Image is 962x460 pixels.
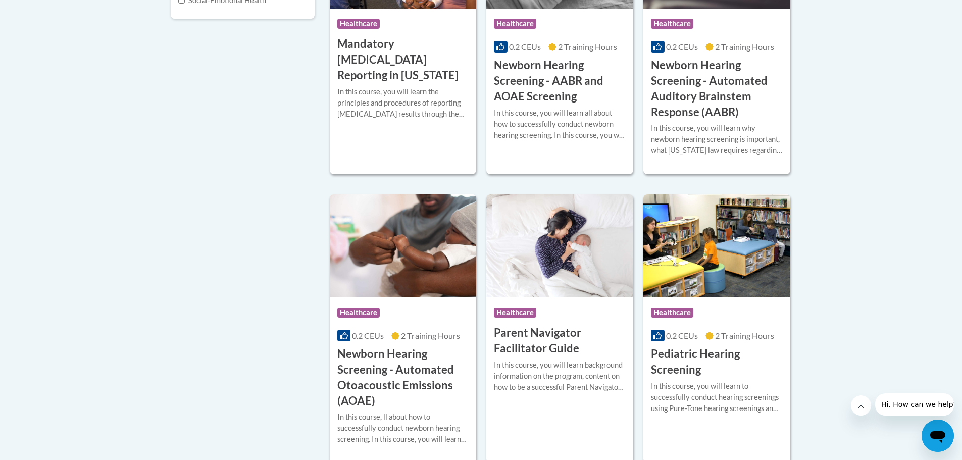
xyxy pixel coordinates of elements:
[651,123,783,156] div: In this course, you will learn why newborn hearing screening is important, what [US_STATE] law re...
[715,331,774,340] span: 2 Training Hours
[352,331,384,340] span: 0.2 CEUs
[558,42,617,52] span: 2 Training Hours
[486,194,633,297] img: Course Logo
[651,346,783,378] h3: Pediatric Hearing Screening
[337,19,380,29] span: Healthcare
[715,42,774,52] span: 2 Training Hours
[494,19,536,29] span: Healthcare
[651,308,693,318] span: Healthcare
[922,420,954,452] iframe: Button to launch messaging window
[337,412,469,445] div: In this course, ll about how to successfully conduct newborn hearing screening. In this course, y...
[494,108,626,141] div: In this course, you will learn all about how to successfully conduct newborn hearing screening. I...
[337,308,380,318] span: Healthcare
[494,325,626,356] h3: Parent Navigator Facilitator Guide
[509,42,541,52] span: 0.2 CEUs
[401,331,460,340] span: 2 Training Hours
[494,360,626,393] div: In this course, you will learn background information on the program, content on how to be a succ...
[494,308,536,318] span: Healthcare
[651,19,693,29] span: Healthcare
[330,194,477,297] img: Course Logo
[651,381,783,414] div: In this course, you will learn to successfully conduct hearing screenings using Pure-Tone hearing...
[494,58,626,104] h3: Newborn Hearing Screening - AABR and AOAE Screening
[337,36,469,83] h3: Mandatory [MEDICAL_DATA] Reporting in [US_STATE]
[643,194,790,297] img: Course Logo
[651,58,783,120] h3: Newborn Hearing Screening - Automated Auditory Brainstem Response (AABR)
[666,42,698,52] span: 0.2 CEUs
[337,346,469,408] h3: Newborn Hearing Screening - Automated Otoacoustic Emissions (AOAE)
[875,393,954,416] iframe: Message from company
[337,86,469,120] div: In this course, you will learn the principles and procedures of reporting [MEDICAL_DATA] results ...
[851,395,871,416] iframe: Close message
[666,331,698,340] span: 0.2 CEUs
[6,7,82,15] span: Hi. How can we help?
